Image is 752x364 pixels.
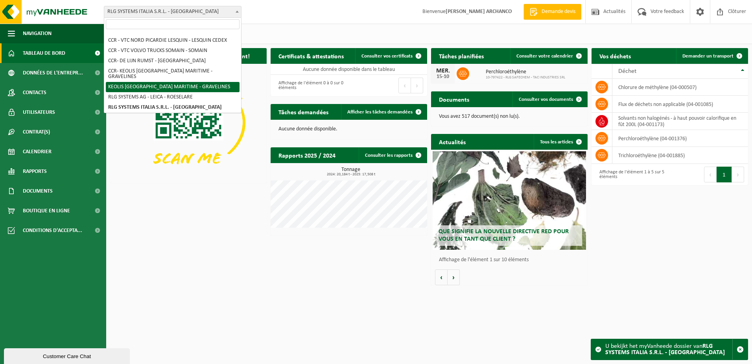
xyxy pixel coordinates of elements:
[448,269,460,285] button: Volgende
[717,167,732,182] button: 1
[612,79,748,96] td: chlorure de méthylène (04-000507)
[431,91,477,107] h2: Documents
[275,77,345,94] div: Affichage de l'élément 0 à 0 sur 0 éléments
[23,122,50,142] span: Contrat(s)
[435,68,451,74] div: MER.
[516,54,573,59] span: Consulter votre calendrier
[435,269,448,285] button: Vorige
[106,92,240,102] li: RLG SYSTEMS AG - LEICA - ROESELARE
[519,97,573,102] span: Consulter vos documents
[106,66,240,82] li: CCR- KEOLIS [GEOGRAPHIC_DATA] MARITIME - GRAVELINES
[278,126,419,132] p: Aucune donnée disponible.
[431,48,492,63] h2: Tâches planifiées
[275,167,427,176] h3: Tonnage
[341,104,426,120] a: Afficher les tâches demandées
[23,221,82,240] span: Conditions d'accepta...
[275,173,427,176] span: 2024: 20,184 t - 2025: 17,508 t
[359,147,426,163] a: Consulter les rapports
[439,228,569,242] span: Que signifie la nouvelle directive RED pour vous en tant que client ?
[605,339,732,360] div: U bekijkt het myVanheede dossier van
[510,48,587,64] a: Consulter votre calendrier
[486,69,565,75] span: Perchloroéthylène
[612,113,748,130] td: solvants non halogénés - à haut pouvoir calorifique en fût 200L (04-001173)
[435,74,451,80] div: 15-10
[595,166,666,183] div: Affichage de l'élément 1 à 5 sur 5 éléments
[676,48,747,64] a: Demander un transport
[23,43,65,63] span: Tableau de bord
[439,114,580,119] p: Vous avez 517 document(s) non lu(s).
[523,4,581,20] a: Demande devis
[106,102,240,113] li: RLG SYSTEMS ITALIA S.R.L. - [GEOGRAPHIC_DATA]
[534,134,587,150] a: Tous les articles
[23,63,83,83] span: Données de l'entrepr...
[512,91,587,107] a: Consulter vos documents
[682,54,734,59] span: Demander un transport
[605,343,725,356] strong: RLG SYSTEMS ITALIA S.R.L. - [GEOGRAPHIC_DATA]
[104,6,241,18] span: RLG SYSTEMS ITALIA S.R.L. - TORINO
[431,134,474,149] h2: Actualités
[612,96,748,113] td: flux de déchets non applicable (04-001085)
[271,104,336,119] h2: Tâches demandées
[23,24,52,43] span: Navigation
[106,56,240,66] li: CCR- DE LIJN RUMST - [GEOGRAPHIC_DATA]
[271,48,352,63] h2: Certificats & attestations
[271,147,343,163] h2: Rapports 2025 / 2024
[110,64,267,182] img: Download de VHEPlus App
[104,6,241,17] span: RLG SYSTEMS ITALIA S.R.L. - TORINO
[23,142,52,162] span: Calendrier
[411,78,423,93] button: Next
[106,35,240,46] li: CCR - VTC NORD PICARDIE LESQUIN - LESQUIN CEDEX
[106,82,240,92] li: KEOLIS [GEOGRAPHIC_DATA] MARITIME - GRAVELINES
[106,46,240,56] li: CCR - VTC VOLVO TRUCKS SOMAIN - SOMAIN
[612,147,748,164] td: Trichloroéthylène (04-001885)
[732,167,744,182] button: Next
[4,347,131,364] iframe: chat widget
[612,130,748,147] td: Perchloroéthylène (04-001376)
[23,201,70,221] span: Boutique en ligne
[347,110,413,115] span: Afficher les tâches demandées
[439,257,584,263] p: Affichage de l'élément 1 sur 10 éléments
[23,162,47,181] span: Rapports
[23,181,53,201] span: Documents
[704,167,717,182] button: Previous
[433,151,586,250] a: Que signifie la nouvelle directive RED pour vous en tant que client ?
[540,8,577,16] span: Demande devis
[361,54,413,59] span: Consulter vos certificats
[446,9,512,15] strong: [PERSON_NAME] ARCHANCO
[271,64,427,75] td: Aucune donnée disponible dans le tableau
[592,48,639,63] h2: Vos déchets
[355,48,426,64] a: Consulter vos certificats
[618,68,636,74] span: Déchet
[23,83,46,102] span: Contacts
[486,75,565,80] span: 10-797422 - RLG SAFECHEM - TAC INDUSTRIES SRL
[23,102,55,122] span: Utilisateurs
[398,78,411,93] button: Previous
